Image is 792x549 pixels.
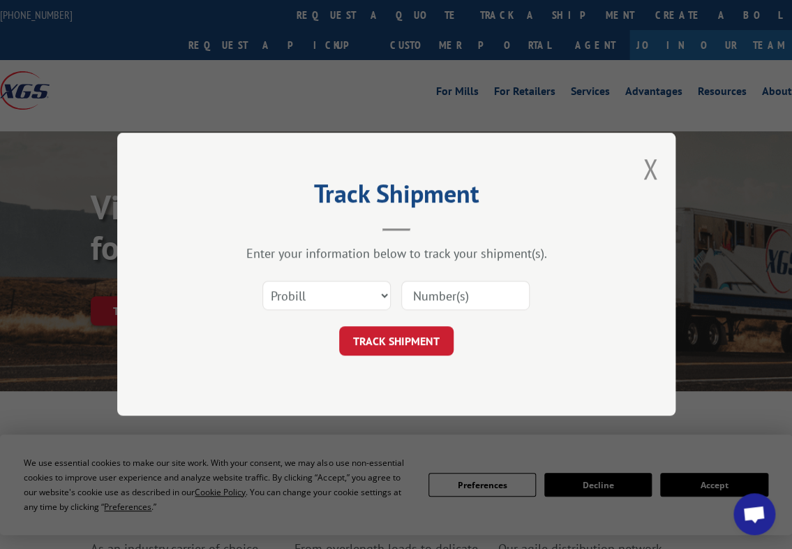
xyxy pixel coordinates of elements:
[187,246,606,262] div: Enter your information below to track your shipment(s).
[339,327,454,356] button: TRACK SHIPMENT
[401,281,530,311] input: Number(s)
[733,493,775,535] div: Open chat
[187,184,606,210] h2: Track Shipment
[643,150,658,187] button: Close modal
